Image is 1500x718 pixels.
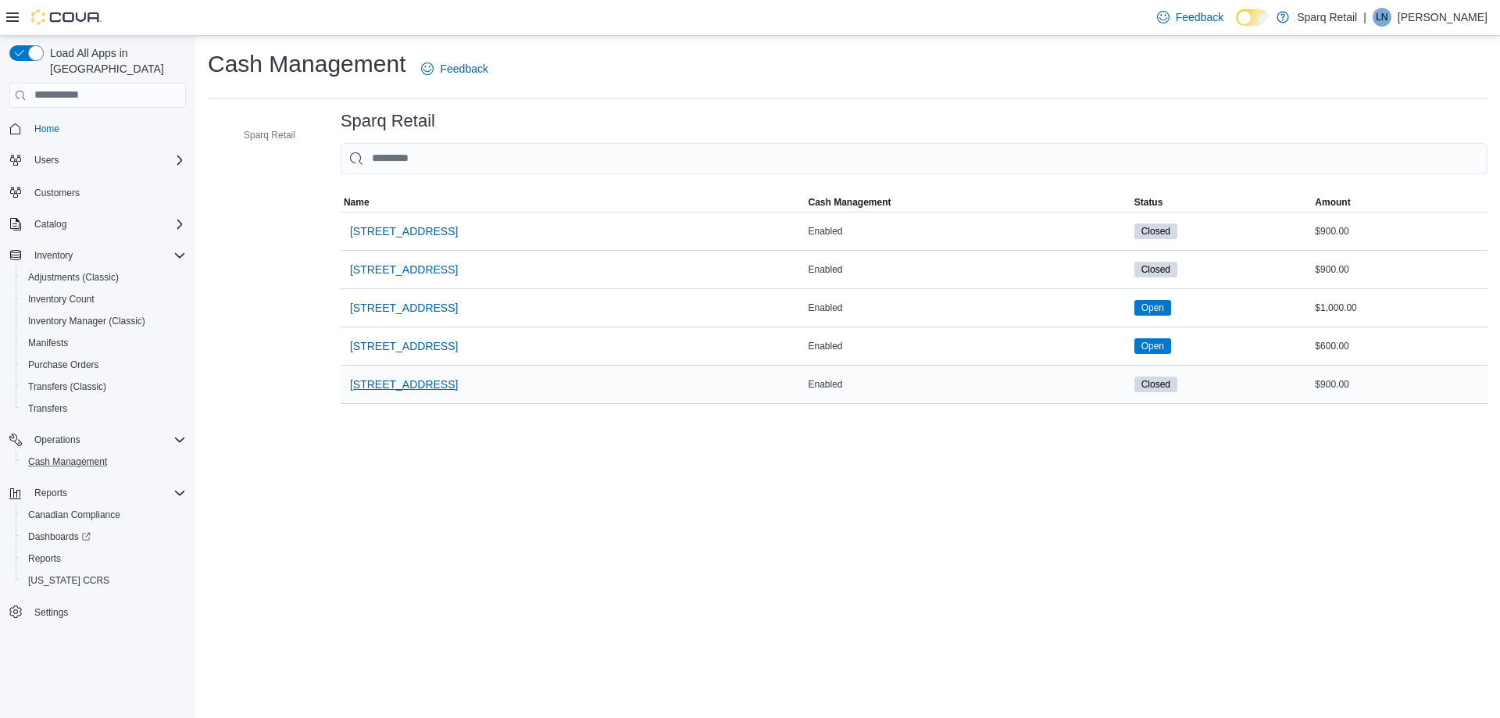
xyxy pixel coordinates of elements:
[350,300,458,316] span: [STREET_ADDRESS]
[22,377,186,396] span: Transfers (Classic)
[1134,377,1177,392] span: Closed
[22,355,105,374] a: Purchase Orders
[341,193,805,212] button: Name
[16,332,192,354] button: Manifests
[3,149,192,171] button: Users
[1315,196,1350,209] span: Amount
[28,484,73,502] button: Reports
[44,45,186,77] span: Load All Apps in [GEOGRAPHIC_DATA]
[22,571,186,590] span: Washington CCRS
[3,429,192,451] button: Operations
[805,375,1130,394] div: Enabled
[1312,193,1487,212] button: Amount
[341,143,1487,174] input: This is a search bar. As you type, the results lower in the page will automatically filter.
[28,215,186,234] span: Catalog
[1134,262,1177,277] span: Closed
[1134,223,1177,239] span: Closed
[1312,260,1487,279] div: $900.00
[222,126,302,145] button: Sparq Retail
[28,402,67,415] span: Transfers
[9,111,186,664] nav: Complex example
[805,260,1130,279] div: Enabled
[16,266,192,288] button: Adjustments (Classic)
[1312,337,1487,355] div: $600.00
[34,154,59,166] span: Users
[16,376,192,398] button: Transfers (Classic)
[28,184,86,202] a: Customers
[22,527,186,546] span: Dashboards
[16,570,192,591] button: [US_STATE] CCRS
[16,310,192,332] button: Inventory Manager (Classic)
[28,151,186,170] span: Users
[28,530,91,543] span: Dashboards
[344,292,464,323] button: [STREET_ADDRESS]
[344,196,370,209] span: Name
[22,312,152,330] a: Inventory Manager (Classic)
[34,218,66,230] span: Catalog
[28,120,66,138] a: Home
[28,215,73,234] button: Catalog
[1363,8,1366,27] p: |
[28,574,109,587] span: [US_STATE] CCRS
[28,271,119,284] span: Adjustments (Classic)
[1176,9,1223,25] span: Feedback
[1134,338,1171,354] span: Open
[16,288,192,310] button: Inventory Count
[3,213,192,235] button: Catalog
[1134,196,1163,209] span: Status
[28,293,95,305] span: Inventory Count
[1312,298,1487,317] div: $1,000.00
[1236,26,1237,27] span: Dark Mode
[1376,8,1387,27] span: LN
[22,334,186,352] span: Manifests
[344,369,464,400] button: [STREET_ADDRESS]
[22,268,125,287] a: Adjustments (Classic)
[208,48,405,80] h1: Cash Management
[440,61,487,77] span: Feedback
[344,330,464,362] button: [STREET_ADDRESS]
[16,451,192,473] button: Cash Management
[805,222,1130,241] div: Enabled
[34,249,73,262] span: Inventory
[28,246,79,265] button: Inventory
[1151,2,1230,33] a: Feedback
[22,290,186,309] span: Inventory Count
[28,380,106,393] span: Transfers (Classic)
[22,399,186,418] span: Transfers
[28,602,186,622] span: Settings
[22,290,101,309] a: Inventory Count
[350,338,458,354] span: [STREET_ADDRESS]
[341,112,435,130] h3: Sparq Retail
[22,549,67,568] a: Reports
[350,377,458,392] span: [STREET_ADDRESS]
[1141,377,1170,391] span: Closed
[22,312,186,330] span: Inventory Manager (Classic)
[28,603,74,622] a: Settings
[22,505,127,524] a: Canadian Compliance
[28,359,99,371] span: Purchase Orders
[22,334,74,352] a: Manifests
[1398,8,1487,27] p: [PERSON_NAME]
[28,509,120,521] span: Canadian Compliance
[1134,300,1171,316] span: Open
[28,151,65,170] button: Users
[22,268,186,287] span: Adjustments (Classic)
[16,548,192,570] button: Reports
[350,223,458,239] span: [STREET_ADDRESS]
[3,601,192,623] button: Settings
[16,526,192,548] a: Dashboards
[1373,8,1391,27] div: Logan Nydam
[1312,375,1487,394] div: $900.00
[34,434,80,446] span: Operations
[28,119,186,138] span: Home
[28,315,145,327] span: Inventory Manager (Classic)
[28,455,107,468] span: Cash Management
[22,452,186,471] span: Cash Management
[22,505,186,524] span: Canadian Compliance
[28,552,61,565] span: Reports
[1141,301,1164,315] span: Open
[34,123,59,135] span: Home
[805,298,1130,317] div: Enabled
[808,196,891,209] span: Cash Management
[22,399,73,418] a: Transfers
